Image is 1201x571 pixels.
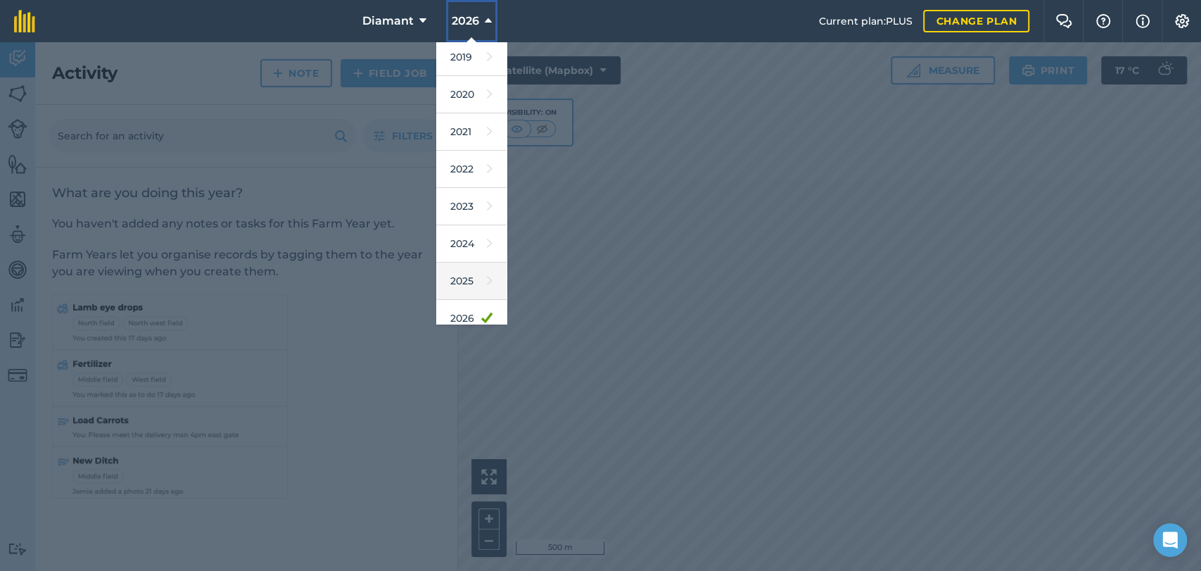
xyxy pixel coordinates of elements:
[436,113,507,151] a: 2021
[1174,14,1190,28] img: A cog icon
[436,151,507,188] a: 2022
[436,39,507,76] a: 2019
[818,13,912,29] span: Current plan : PLUS
[436,225,507,263] a: 2024
[436,300,507,337] a: 2026
[436,188,507,225] a: 2023
[1136,13,1150,30] img: svg+xml;base64,PHN2ZyB4bWxucz0iaHR0cDovL3d3dy53My5vcmcvMjAwMC9zdmciIHdpZHRoPSIxNyIgaGVpZ2h0PSIxNy...
[1055,14,1072,28] img: Two speech bubbles overlapping with the left bubble in the forefront
[436,263,507,300] a: 2025
[1153,523,1187,557] div: Open Intercom Messenger
[452,13,479,30] span: 2026
[923,10,1029,32] a: Change plan
[14,10,35,32] img: fieldmargin Logo
[436,76,507,113] a: 2020
[1095,14,1112,28] img: A question mark icon
[362,13,414,30] span: Diamant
